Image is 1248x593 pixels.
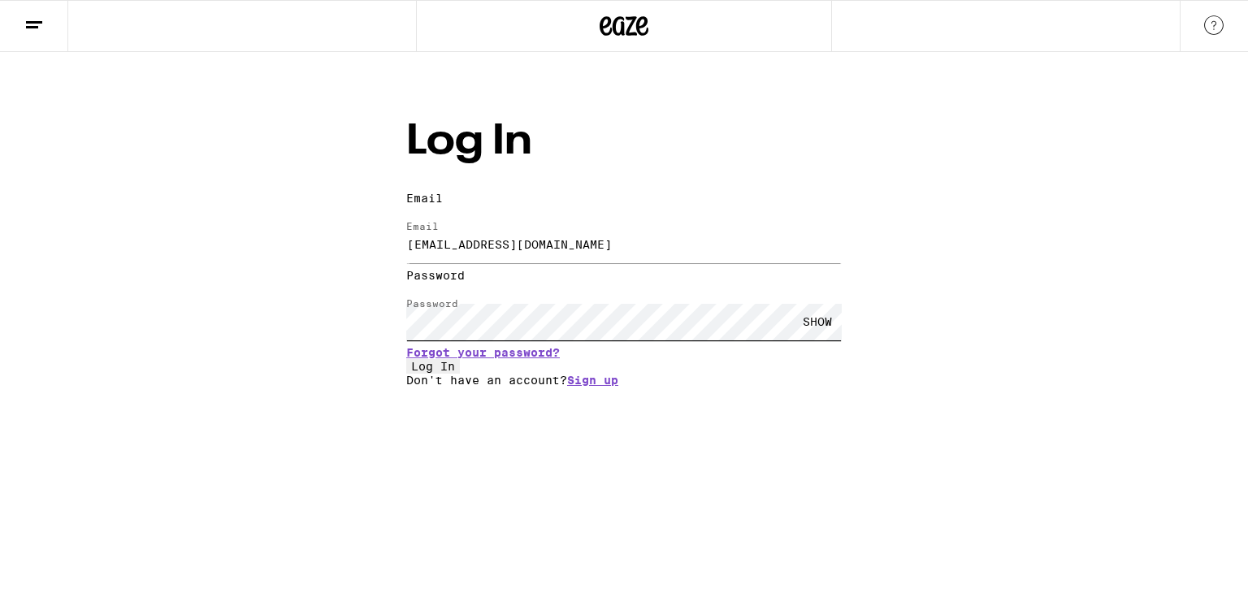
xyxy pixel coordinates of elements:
[406,227,842,263] input: Email
[406,298,458,309] label: Password
[406,374,842,387] div: Don't have an account?
[406,346,560,359] a: Forgot your password?
[406,121,842,163] h1: Log In
[567,374,618,387] a: Sign up
[406,221,439,232] label: Email
[793,304,842,340] div: SHOW
[406,359,460,374] button: Log In
[37,11,70,26] span: Help
[411,360,455,373] span: Log In
[406,269,465,282] label: Password
[406,192,443,205] label: Email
